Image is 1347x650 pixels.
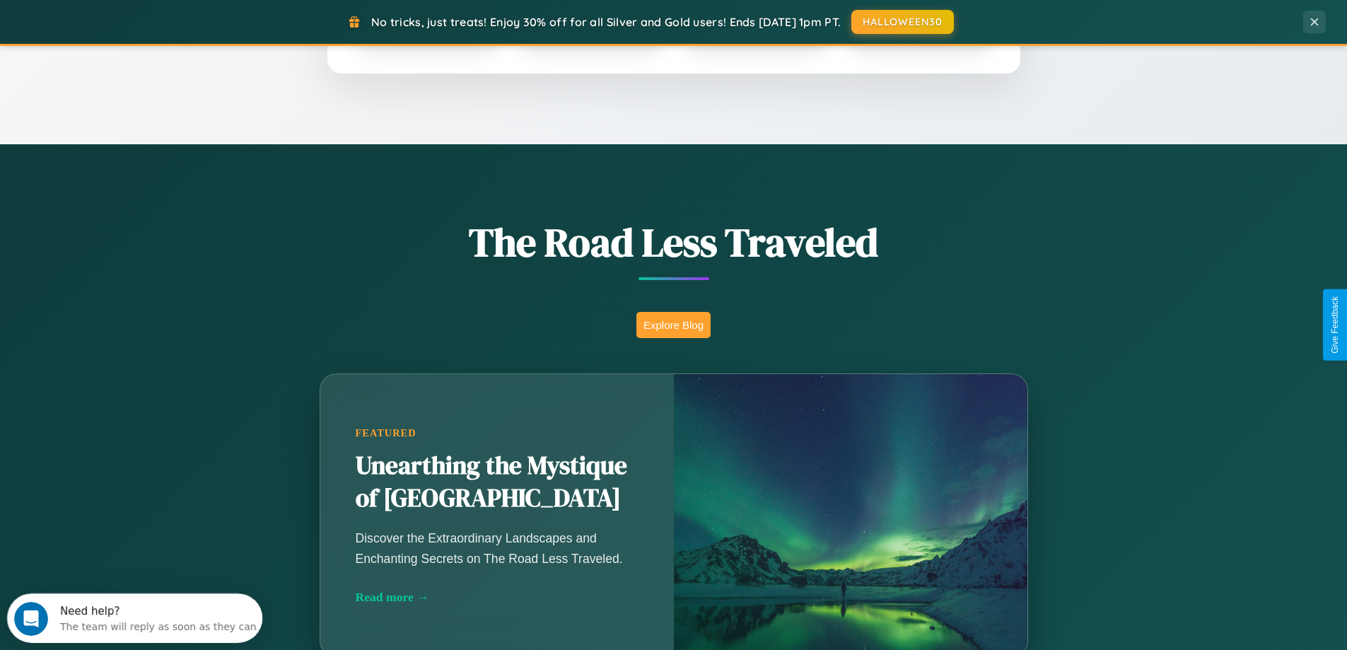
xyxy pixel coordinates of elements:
iframe: Intercom live chat discovery launcher [7,593,262,643]
div: Featured [356,427,638,439]
div: Open Intercom Messenger [6,6,263,45]
div: Read more → [356,590,638,605]
div: The team will reply as soon as they can [53,23,250,38]
h1: The Road Less Traveled [250,215,1098,269]
div: Need help? [53,12,250,23]
div: Give Feedback [1330,296,1340,354]
p: Discover the Extraordinary Landscapes and Enchanting Secrets on The Road Less Traveled. [356,528,638,568]
iframe: Intercom live chat [14,602,48,636]
span: No tricks, just treats! Enjoy 30% off for all Silver and Gold users! Ends [DATE] 1pm PT. [371,15,841,29]
h2: Unearthing the Mystique of [GEOGRAPHIC_DATA] [356,450,638,515]
button: Explore Blog [636,312,711,338]
button: HALLOWEEN30 [851,10,954,34]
